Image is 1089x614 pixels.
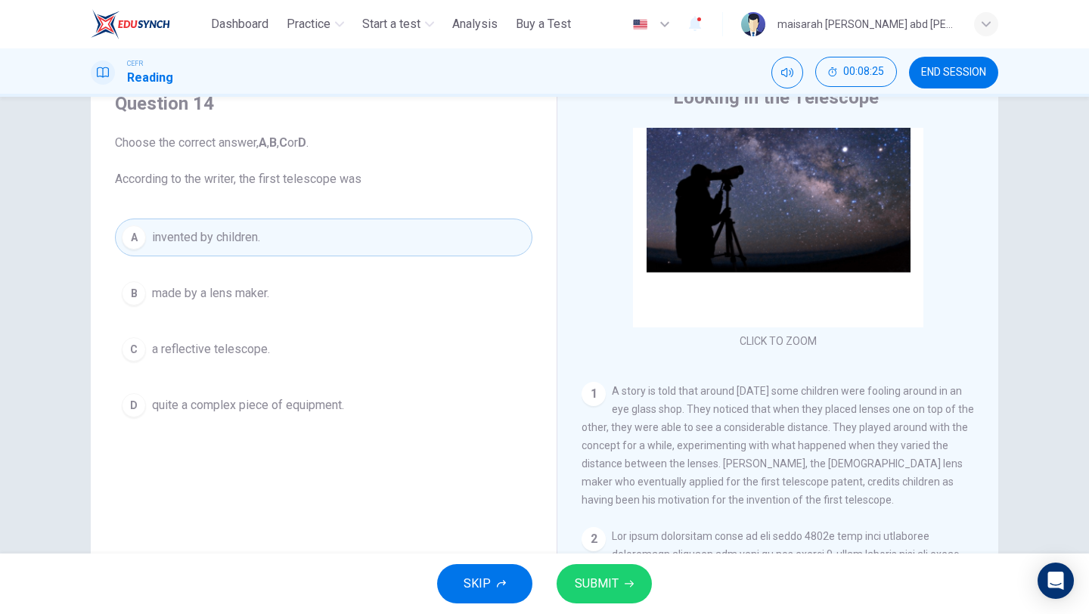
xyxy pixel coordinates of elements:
[582,385,974,506] span: A story is told that around [DATE] some children were fooling around in an eye glass shop. They n...
[815,57,897,88] div: Hide
[777,15,956,33] div: maisarah [PERSON_NAME] abd [PERSON_NAME]
[582,382,606,406] div: 1
[211,15,268,33] span: Dashboard
[152,284,269,302] span: made by a lens maker.
[115,386,532,424] button: Dquite a complex piece of equipment.
[516,15,571,33] span: Buy a Test
[575,573,619,594] span: SUBMIT
[362,15,420,33] span: Start a test
[921,67,986,79] span: END SESSION
[127,58,143,69] span: CEFR
[122,225,146,250] div: A
[815,57,897,87] button: 00:08:25
[122,281,146,305] div: B
[115,330,532,368] button: Ca reflective telescope.
[557,564,652,603] button: SUBMIT
[446,11,504,38] button: Analysis
[281,11,350,38] button: Practice
[287,15,330,33] span: Practice
[127,69,173,87] h1: Reading
[1038,563,1074,599] div: Open Intercom Messenger
[356,11,440,38] button: Start a test
[582,527,606,551] div: 2
[122,393,146,417] div: D
[631,19,650,30] img: en
[91,9,170,39] img: ELTC logo
[673,85,879,110] h4: Looking in the Telescope
[464,573,491,594] span: SKIP
[510,11,577,38] button: Buy a Test
[122,337,146,361] div: C
[115,274,532,312] button: Bmade by a lens maker.
[259,135,267,150] b: A
[205,11,275,38] button: Dashboard
[152,340,270,358] span: a reflective telescope.
[115,134,532,188] span: Choose the correct answer, , , or . According to the writer, the first telescope was
[741,12,765,36] img: Profile picture
[437,564,532,603] button: SKIP
[115,91,532,116] h4: Question 14
[771,57,803,88] div: Mute
[152,228,260,247] span: invented by children.
[91,9,205,39] a: ELTC logo
[115,219,532,256] button: Ainvented by children.
[152,396,344,414] span: quite a complex piece of equipment.
[452,15,498,33] span: Analysis
[909,57,998,88] button: END SESSION
[843,66,884,78] span: 00:08:25
[298,135,306,150] b: D
[269,135,277,150] b: B
[279,135,287,150] b: C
